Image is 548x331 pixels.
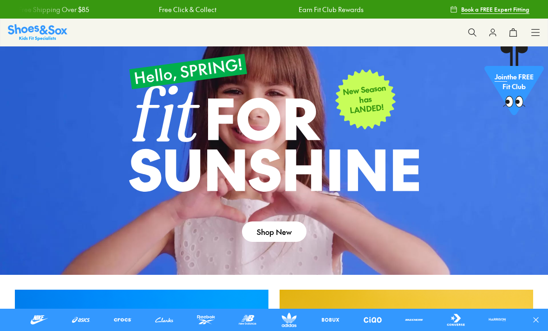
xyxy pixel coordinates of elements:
a: Book a FREE Expert Fitting [450,1,529,18]
a: Free Click & Collect [156,5,214,14]
a: Jointhe FREE Fit Club [484,46,544,120]
a: Free Shipping Over $85 [16,5,86,14]
span: Join [495,72,507,81]
img: SNS_Logo_Responsive.svg [8,24,67,40]
a: Earn Fit Club Rewards [296,5,361,14]
a: Shoes & Sox [8,24,67,40]
p: the FREE Fit Club [484,65,544,99]
a: Shop New [242,221,307,242]
span: Book a FREE Expert Fitting [461,5,529,13]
